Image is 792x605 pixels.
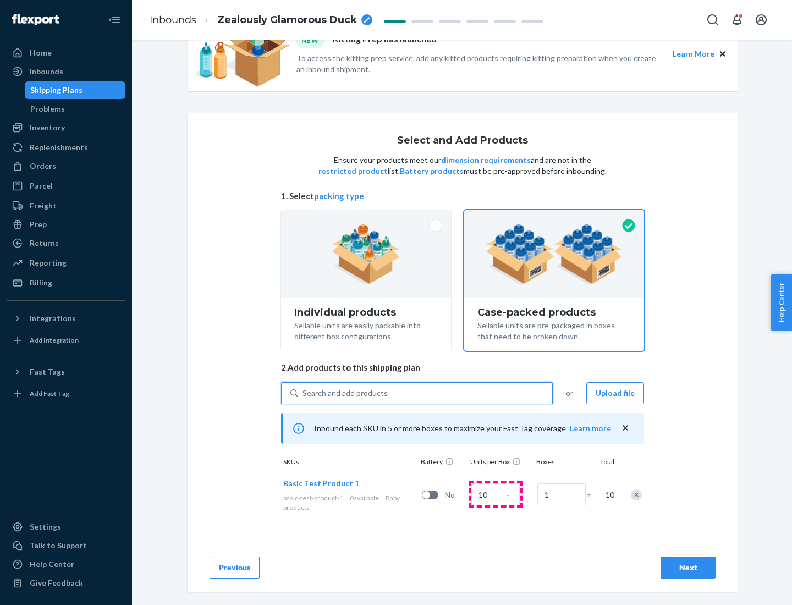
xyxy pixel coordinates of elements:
[30,257,67,268] div: Reporting
[603,490,614,501] span: 10
[7,274,125,291] a: Billing
[296,53,663,75] p: To access the kitting prep service, add any kitted products requiring kitting preparation when yo...
[294,318,438,342] div: Sellable units are easily packable into different box configurations.
[7,157,125,175] a: Orders
[7,537,125,554] a: Talk to Support
[471,483,520,505] input: Case Quantity
[30,335,79,345] div: Add Integration
[620,422,631,434] button: close
[7,44,125,62] a: Home
[30,577,83,588] div: Give Feedback
[30,200,57,211] div: Freight
[283,478,359,489] button: Basic Test Product 1
[30,366,65,377] div: Fast Tags
[30,559,74,570] div: Help Center
[30,219,47,230] div: Prep
[537,483,586,505] input: Number of boxes
[717,48,729,60] button: Close
[702,9,724,31] button: Open Search Box
[7,385,125,403] a: Add Fast Tag
[771,274,792,331] button: Help Center
[25,100,126,118] a: Problems
[281,362,644,373] span: 2. Add products to this shipping plan
[397,135,528,146] h1: Select and Add Products
[30,238,59,249] div: Returns
[30,47,52,58] div: Home
[589,457,617,469] div: Total
[468,457,534,469] div: Units per Box
[534,457,589,469] div: Boxes
[30,161,56,172] div: Orders
[30,85,82,96] div: Shipping Plans
[217,13,357,28] span: Zealously Glamorous Duck
[477,307,631,318] div: Case-packed products
[7,555,125,573] a: Help Center
[30,277,52,288] div: Billing
[400,166,464,177] button: Battery products
[296,33,324,48] div: NEW
[7,216,125,233] a: Prep
[281,413,644,444] div: Inbound each SKU in 5 or more boxes to maximize your Fast Tag coverage
[30,66,63,77] div: Inbounds
[670,562,706,573] div: Next
[30,142,88,153] div: Replenishments
[7,363,125,381] button: Fast Tags
[283,494,343,502] span: basic-test-product-1
[586,382,644,404] button: Upload file
[7,139,125,156] a: Replenishments
[750,9,772,31] button: Open account menu
[7,119,125,136] a: Inventory
[570,423,611,434] button: Learn more
[283,479,359,488] span: Basic Test Product 1
[726,9,748,31] button: Open notifications
[12,14,59,25] img: Flexport logo
[294,307,438,318] div: Individual products
[7,518,125,536] a: Settings
[333,33,437,48] p: Kitting Prep has launched
[30,103,65,114] div: Problems
[7,310,125,327] button: Integrations
[30,313,76,324] div: Integrations
[318,166,388,177] button: restricted product
[30,521,61,532] div: Settings
[673,48,714,60] button: Learn More
[103,9,125,31] button: Close Navigation
[30,180,53,191] div: Parcel
[350,494,379,502] span: 0 available
[281,457,419,469] div: SKUs
[281,190,644,202] span: 1. Select
[631,490,642,501] div: Remove Item
[441,155,531,166] button: dimension requirements
[7,332,125,349] a: Add Integration
[7,254,125,272] a: Reporting
[486,224,623,284] img: case-pack.59cecea509d18c883b923b81aeac6d0b.png
[419,457,468,469] div: Battery
[445,490,467,501] span: No
[210,557,260,579] button: Previous
[30,122,65,133] div: Inventory
[150,14,196,26] a: Inbounds
[30,389,69,398] div: Add Fast Tag
[7,177,125,195] a: Parcel
[661,557,716,579] button: Next
[283,493,417,512] div: Baby products
[25,81,126,99] a: Shipping Plans
[7,574,125,592] button: Give Feedback
[7,234,125,252] a: Returns
[141,4,381,36] ol: breadcrumbs
[587,490,598,501] span: =
[477,318,631,342] div: Sellable units are pre-packaged in boxes that need to be broken down.
[317,155,608,177] p: Ensure your products meet our and are not in the list. must be pre-approved before inbounding.
[332,224,400,284] img: individual-pack.facf35554cb0f1810c75b2bd6df2d64e.png
[30,540,87,551] div: Talk to Support
[302,388,388,399] div: Search and add products
[7,63,125,80] a: Inbounds
[314,190,364,202] button: packing type
[566,388,573,399] span: or
[7,197,125,215] a: Freight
